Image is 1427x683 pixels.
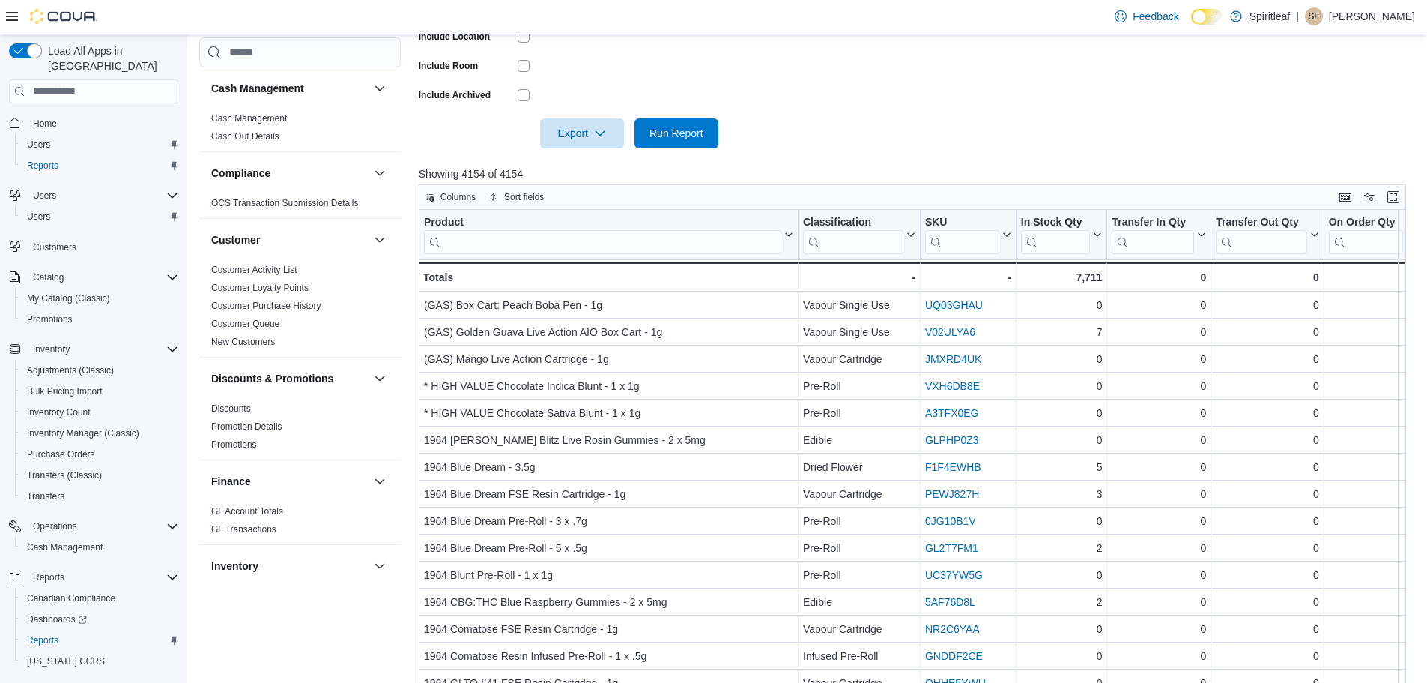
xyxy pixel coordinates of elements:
[1329,268,1416,286] div: 0
[803,404,915,422] div: Pre-Roll
[1112,431,1206,449] div: 0
[1112,620,1206,638] div: 0
[211,130,279,142] span: Cash Out Details
[440,191,476,203] span: Columns
[27,313,73,325] span: Promotions
[419,60,478,72] label: Include Room
[371,472,389,490] button: Finance
[925,542,978,554] a: GL2T7FM1
[211,403,251,415] span: Discounts
[803,485,915,503] div: Vapour Cartridge
[15,588,184,609] button: Canadian Compliance
[423,268,793,286] div: Totals
[803,323,915,341] div: Vapour Single Use
[1216,323,1318,341] div: 0
[21,289,178,307] span: My Catalog (Classic)
[211,439,257,450] a: Promotions
[211,371,333,386] h3: Discounts & Promotions
[27,592,115,604] span: Canadian Compliance
[803,377,915,395] div: Pre-Roll
[925,461,981,473] a: F1F4EWHB
[1112,215,1194,253] div: Transfer In Qty
[1329,215,1404,229] div: On Order Qty
[803,539,915,557] div: Pre-Roll
[1112,539,1206,557] div: 0
[27,634,58,646] span: Reports
[3,267,184,288] button: Catalog
[1021,350,1103,368] div: 0
[803,593,915,611] div: Edible
[424,647,793,665] div: 1964 Comatose Resin Infused Pre-Roll - 1 x .5g
[42,43,178,73] span: Load All Apps in [GEOGRAPHIC_DATA]
[1112,377,1206,395] div: 0
[424,377,793,395] div: * HIGH VALUE Chocolate Indica Blunt - 1 x 1g
[483,188,550,206] button: Sort fields
[1112,215,1194,229] div: Transfer In Qty
[1216,620,1318,638] div: 0
[3,185,184,206] button: Users
[21,445,178,463] span: Purchase Orders
[1216,215,1318,253] button: Transfer Out Qty
[21,310,79,328] a: Promotions
[371,557,389,575] button: Inventory
[3,567,184,588] button: Reports
[15,486,184,507] button: Transfers
[211,232,368,247] button: Customer
[803,268,915,286] div: -
[21,487,70,505] a: Transfers
[27,364,114,376] span: Adjustments (Classic)
[3,236,184,258] button: Customers
[1216,566,1318,584] div: 0
[211,336,275,348] span: New Customers
[211,318,279,330] span: Customer Queue
[424,323,793,341] div: (GAS) Golden Guava Live Action AIO Box Cart - 1g
[21,403,178,421] span: Inventory Count
[424,215,793,253] button: Product
[925,407,979,419] a: A3TFX0EG
[27,427,139,439] span: Inventory Manager (Classic)
[15,206,184,227] button: Users
[33,241,76,253] span: Customers
[1133,9,1178,24] span: Feedback
[1329,377,1416,395] div: 0
[21,382,178,400] span: Bulk Pricing Import
[27,568,70,586] button: Reports
[15,360,184,381] button: Adjustments (Classic)
[21,538,178,556] span: Cash Management
[1021,215,1091,253] div: In Stock Qty
[549,118,615,148] span: Export
[27,115,63,133] a: Home
[15,423,184,444] button: Inventory Manager (Classic)
[33,271,64,283] span: Catalog
[15,309,184,330] button: Promotions
[1216,539,1318,557] div: 0
[27,238,82,256] a: Customers
[504,191,544,203] span: Sort fields
[1112,350,1206,368] div: 0
[21,610,178,628] span: Dashboards
[1329,7,1415,25] p: [PERSON_NAME]
[21,424,178,442] span: Inventory Manager (Classic)
[21,403,97,421] a: Inventory Count
[1216,512,1318,530] div: 0
[925,380,980,392] a: VXH6DB8E
[424,593,793,611] div: 1964 CBG:THC Blue Raspberry Gummies - 2 x 5mg
[371,79,389,97] button: Cash Management
[803,512,915,530] div: Pre-Roll
[21,631,64,649] a: Reports
[1112,215,1206,253] button: Transfer In Qty
[925,650,983,662] a: GNDDF2CE
[27,613,87,625] span: Dashboards
[925,569,983,581] a: UC37YW5G
[211,301,321,311] a: Customer Purchase History
[211,559,258,574] h3: Inventory
[21,589,178,607] span: Canadian Compliance
[1329,512,1416,530] div: 0
[211,524,276,535] a: GL Transactions
[211,81,304,96] h3: Cash Management
[1329,215,1416,253] button: On Order Qty
[1021,404,1103,422] div: 0
[21,361,178,379] span: Adjustments (Classic)
[1216,593,1318,611] div: 0
[15,609,184,630] a: Dashboards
